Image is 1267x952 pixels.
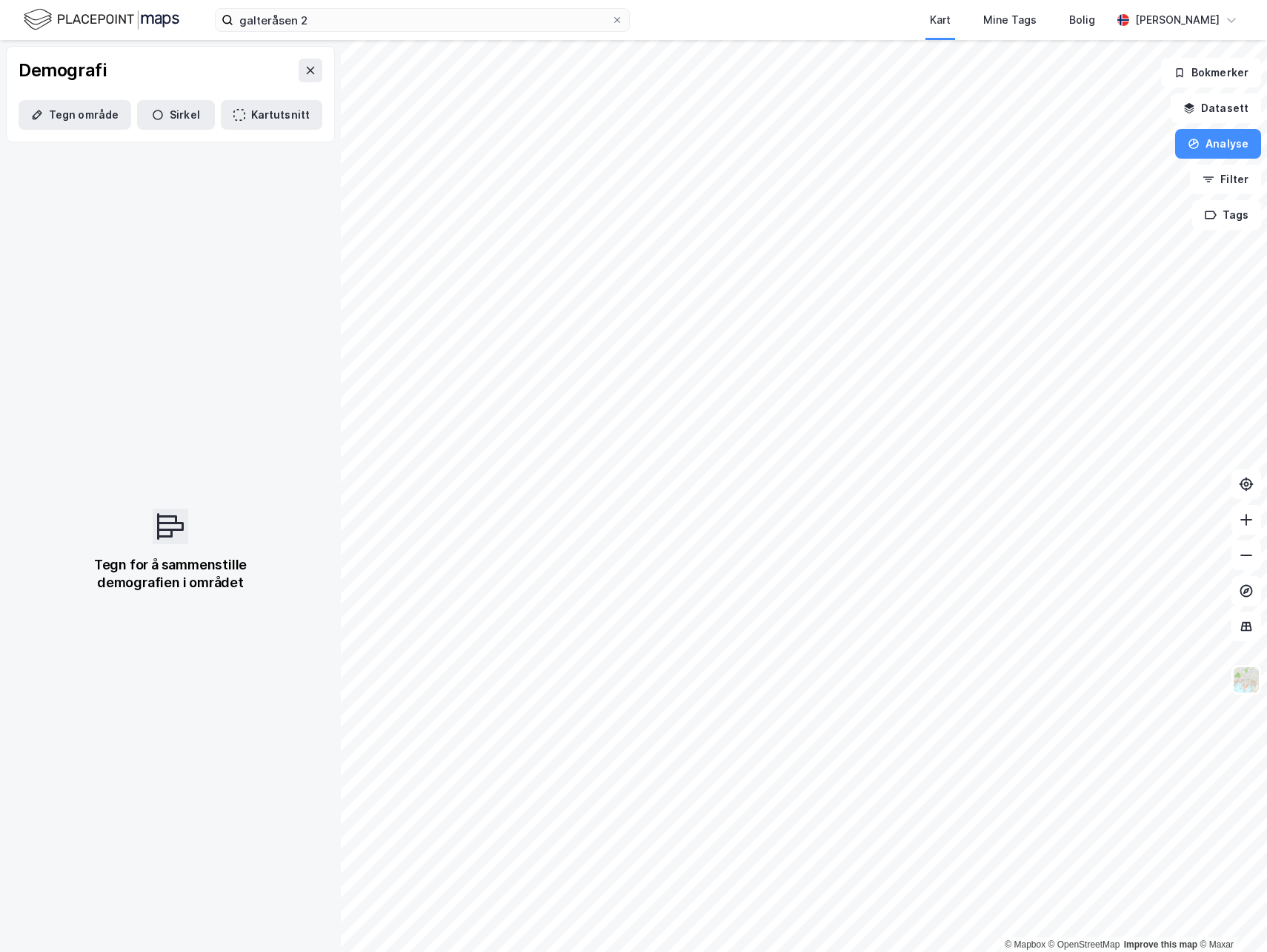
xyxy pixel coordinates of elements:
[1124,939,1197,950] a: Improve this map
[1190,165,1261,194] button: Filter
[233,9,611,31] input: Søk på adresse, matrikkel, gårdeiere, leietakere eller personer
[1135,11,1220,29] div: [PERSON_NAME]
[1232,666,1260,694] img: Z
[983,11,1037,29] div: Mine Tags
[24,7,179,33] img: logo.f888ab2527a4732fd821a326f86c7f29.svg
[19,59,106,82] div: Demografi
[1193,881,1267,952] iframe: Chat Widget
[930,11,951,29] div: Kart
[1048,939,1120,950] a: OpenStreetMap
[1005,939,1045,950] a: Mapbox
[19,100,131,130] button: Tegn område
[76,556,265,592] div: Tegn for å sammenstille demografien i området
[1192,200,1261,230] button: Tags
[137,100,215,130] button: Sirkel
[1161,58,1261,87] button: Bokmerker
[1193,881,1267,952] div: Kontrollprogram for chat
[1069,11,1095,29] div: Bolig
[1171,93,1261,123] button: Datasett
[1175,129,1261,159] button: Analyse
[221,100,322,130] button: Kartutsnitt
